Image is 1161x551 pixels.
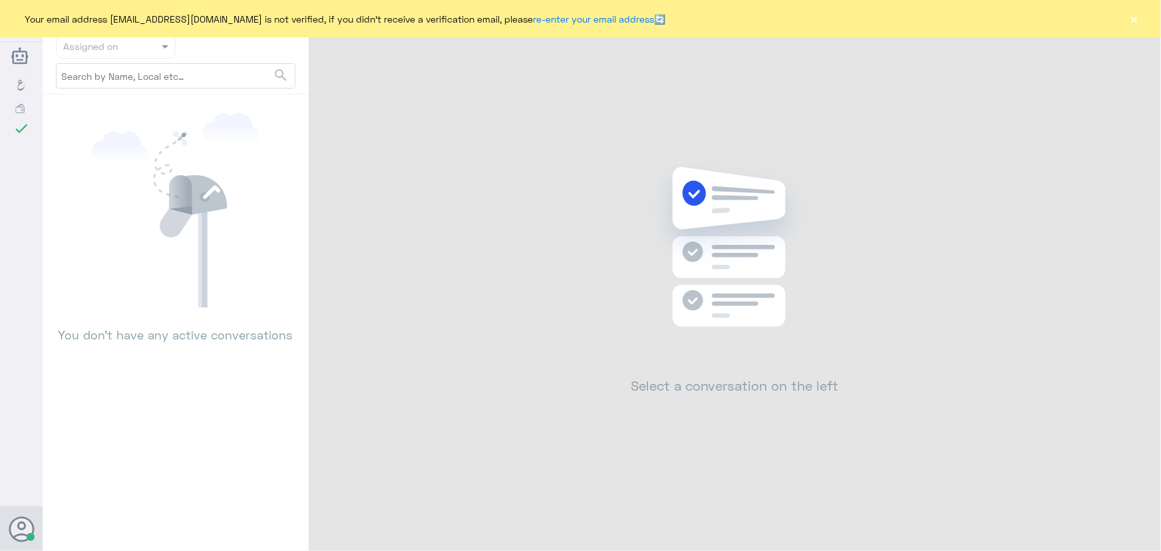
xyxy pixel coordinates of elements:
[631,377,839,393] h2: Select a conversation on the left
[1128,12,1141,25] button: ×
[273,65,289,87] button: search
[25,12,666,26] span: Your email address [EMAIL_ADDRESS][DOMAIN_NAME] is not verified, if you didn't receive a verifica...
[56,307,295,344] p: You don’t have any active conversations
[9,516,34,542] button: Avatar
[13,120,29,136] i: check
[57,64,295,88] input: Search by Name, Local etc…
[273,67,289,83] span: search
[534,13,655,25] a: re-enter your email address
